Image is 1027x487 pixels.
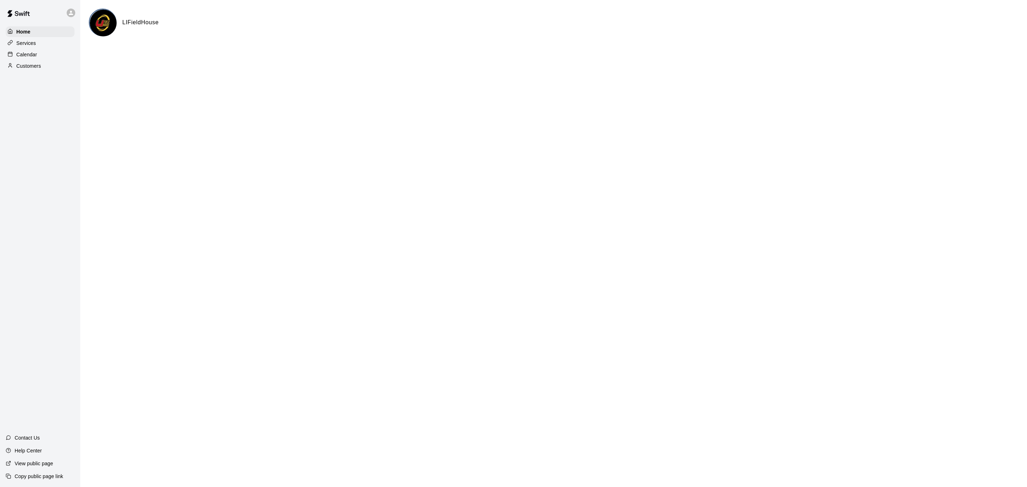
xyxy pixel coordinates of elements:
[6,49,75,60] a: Calendar
[122,18,159,27] h6: LIFieldHouse
[16,40,36,47] p: Services
[16,51,37,58] p: Calendar
[15,434,40,441] p: Contact Us
[90,10,117,36] img: LIFieldHouse logo
[16,28,31,35] p: Home
[15,473,63,480] p: Copy public page link
[16,62,41,70] p: Customers
[6,38,75,48] a: Services
[15,447,42,454] p: Help Center
[6,61,75,71] a: Customers
[6,26,75,37] a: Home
[15,460,53,467] p: View public page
